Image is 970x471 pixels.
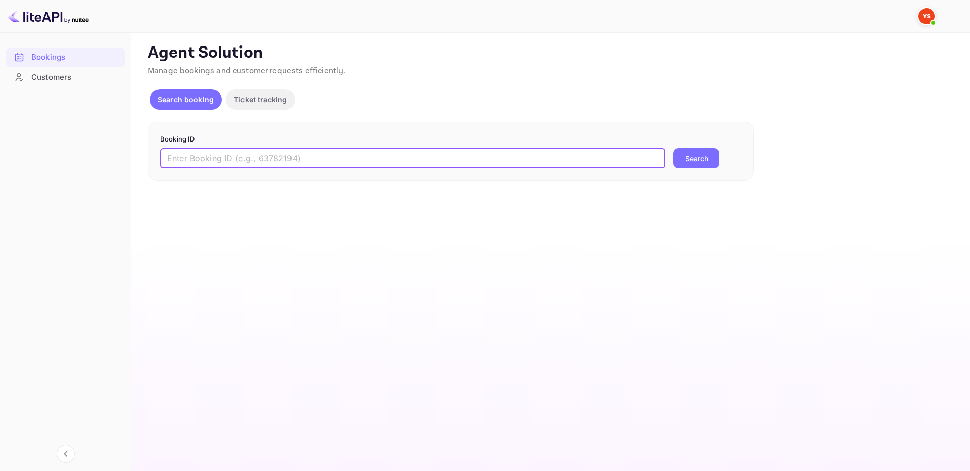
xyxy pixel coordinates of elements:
div: Customers [31,72,120,83]
img: LiteAPI logo [8,8,89,24]
button: Search [673,148,719,168]
img: Yandex Support [918,8,935,24]
p: Booking ID [160,134,741,145]
a: Customers [6,68,125,86]
button: Collapse navigation [57,445,75,463]
a: Bookings [6,48,125,66]
p: Search booking [158,94,214,105]
p: Agent Solution [148,43,952,63]
input: Enter Booking ID (e.g., 63782194) [160,148,665,168]
span: Manage bookings and customer requests efficiently. [148,66,346,76]
div: Bookings [31,52,120,63]
div: Bookings [6,48,125,67]
div: Customers [6,68,125,87]
p: Ticket tracking [234,94,287,105]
